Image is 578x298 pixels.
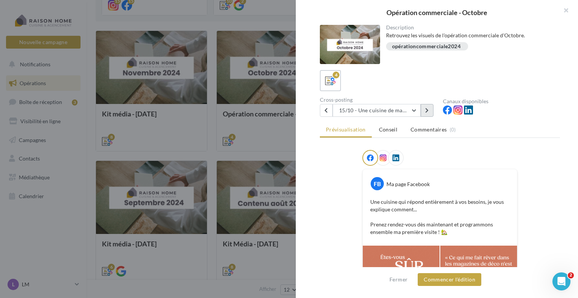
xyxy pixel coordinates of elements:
div: Ma page Facebook [386,180,430,188]
div: Description [386,25,554,30]
p: Une cuisine qui répond entièrement à vos besoins, je vous explique comment... Prenez rendez-vous ... [370,198,510,236]
iframe: Intercom live chat [552,272,570,290]
div: Retrouvez les visuels de l'opération commerciale d'Octobre. [386,32,554,39]
span: Conseil [379,126,397,133]
button: Commencer l'édition [418,273,481,286]
div: 4 [333,72,339,78]
div: opérationcommerciale2024 [392,44,461,49]
button: 15/10 - Une cuisine de magazines adaptée à vos besoins [333,104,421,117]
div: Opération commerciale - Octobre [308,9,566,16]
span: 2 [568,272,574,278]
button: Fermer [386,275,411,284]
div: FB [371,177,384,190]
div: Cross-posting [320,97,437,102]
span: Commentaires [411,126,447,133]
div: Canaux disponibles [443,99,560,104]
span: (0) [450,127,456,133]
